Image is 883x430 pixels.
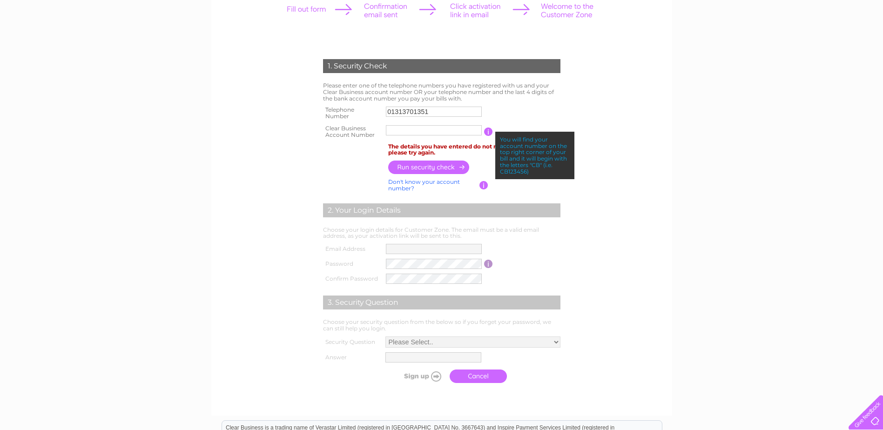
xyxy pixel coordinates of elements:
[495,132,574,180] div: You will find your account number on the top right corner of your bill and it will begin with the...
[321,224,563,242] td: Choose your login details for Customer Zone. The email must be a valid email address, as your act...
[321,256,384,271] th: Password
[323,296,560,309] div: 3. Security Question
[321,316,563,334] td: Choose your security question from the below so if you forget your password, we can still help yo...
[484,260,493,268] input: Information
[321,350,383,365] th: Answer
[836,40,849,47] a: Blog
[321,80,563,104] td: Please enter one of the telephone numbers you have registered with us and your Clear Business acc...
[323,203,560,217] div: 2. Your Login Details
[222,5,662,45] div: Clear Business is a trading name of Verastar Limited (registered in [GEOGRAPHIC_DATA] No. 3667643...
[802,40,830,47] a: Telecoms
[753,40,770,47] a: Water
[321,271,384,286] th: Confirm Password
[776,40,796,47] a: Energy
[388,370,445,383] input: Submit
[31,24,78,53] img: logo.png
[479,181,488,189] input: Information
[321,122,384,141] th: Clear Business Account Number
[323,59,560,73] div: 1. Security Check
[386,141,563,159] td: The details you have entered do not match our records, please try again.
[388,178,460,192] a: Don't know your account number?
[321,242,384,256] th: Email Address
[855,40,877,47] a: Contact
[484,128,493,136] input: Information
[450,370,507,383] a: Cancel
[321,104,384,122] th: Telephone Number
[708,5,772,16] a: 0333 014 3131
[321,334,383,350] th: Security Question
